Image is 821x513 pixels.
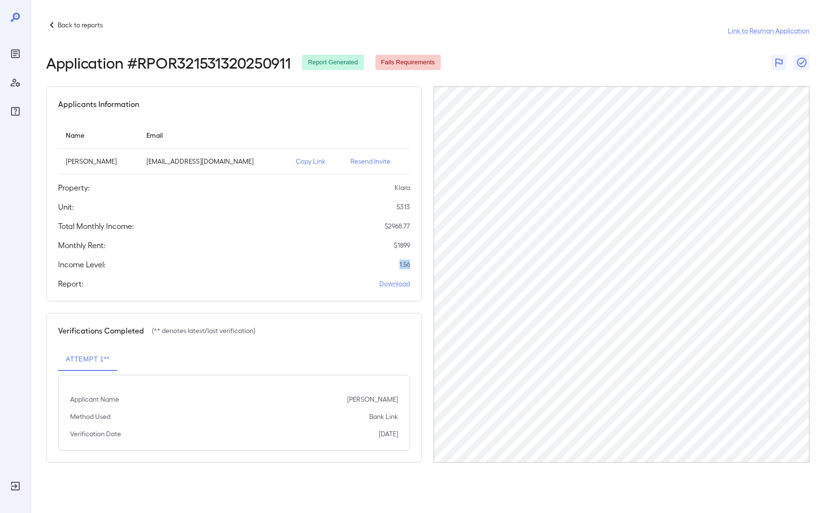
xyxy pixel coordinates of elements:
[46,54,290,71] h2: Application # RPOR321531320250911
[58,325,144,336] h5: Verifications Completed
[58,121,139,149] th: Name
[66,156,131,166] p: [PERSON_NAME]
[152,326,255,335] p: (** denotes latest/last verification)
[771,55,786,70] button: Flag Report
[794,55,809,70] button: Close Report
[58,121,410,174] table: simple table
[70,412,110,421] p: Method Used
[139,121,288,149] th: Email
[8,104,23,119] div: FAQ
[58,20,103,30] p: Back to reports
[397,202,410,212] p: 5313
[379,429,398,439] p: [DATE]
[8,75,23,90] div: Manage Users
[375,58,441,67] span: Fails Requirements
[8,46,23,61] div: Reports
[379,279,410,288] a: Download
[350,156,402,166] p: Resend Invite
[385,221,410,231] p: $ 2968.77
[394,240,410,250] p: $ 1899
[70,429,121,439] p: Verification Date
[58,201,74,213] h5: Unit:
[399,260,410,269] p: 1.56
[58,239,106,251] h5: Monthly Rent:
[70,394,119,404] p: Applicant Name
[58,278,84,289] h5: Report:
[347,394,398,404] p: [PERSON_NAME]
[296,156,335,166] p: Copy Link
[58,220,134,232] h5: Total Monthly Income:
[146,156,280,166] p: [EMAIL_ADDRESS][DOMAIN_NAME]
[395,183,410,192] p: Klara
[58,182,90,193] h5: Property:
[728,26,809,36] a: Link to Resman Application
[302,58,363,67] span: Report Generated
[8,478,23,494] div: Log Out
[58,259,106,270] h5: Income Level:
[58,348,117,371] button: Attempt 1**
[58,98,139,110] h5: Applicants Information
[369,412,398,421] p: Bank Link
